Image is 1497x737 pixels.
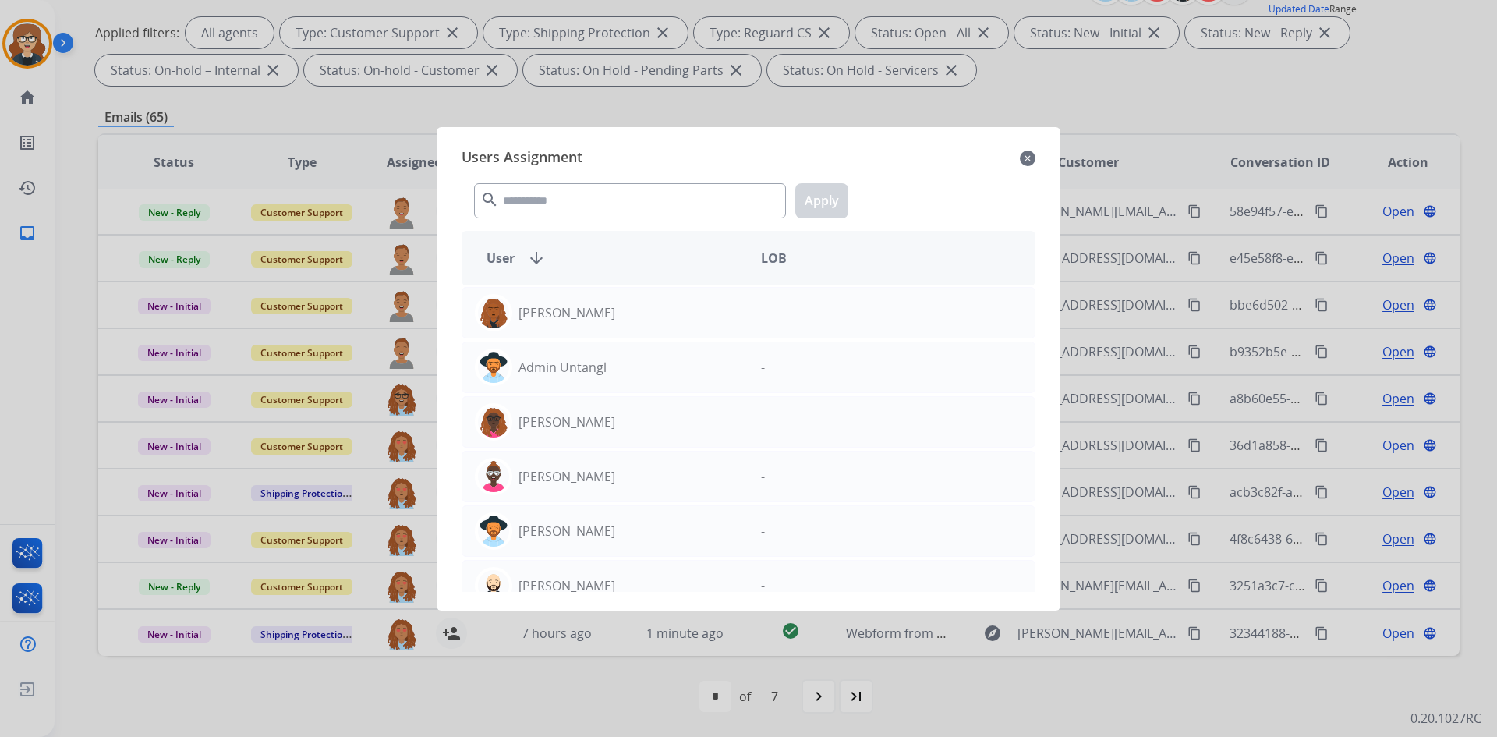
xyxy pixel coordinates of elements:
[518,413,615,431] p: [PERSON_NAME]
[761,303,765,322] p: -
[518,303,615,322] p: [PERSON_NAME]
[518,358,607,377] p: Admin Untangl
[761,522,765,540] p: -
[527,249,546,268] mat-icon: arrow_downward
[795,183,848,218] button: Apply
[462,146,582,171] span: Users Assignment
[761,358,765,377] p: -
[518,522,615,540] p: [PERSON_NAME]
[518,467,615,486] p: [PERSON_NAME]
[480,190,499,209] mat-icon: search
[761,249,787,268] span: LOB
[518,576,615,595] p: [PERSON_NAME]
[761,413,765,431] p: -
[1020,149,1035,168] mat-icon: close
[761,576,765,595] p: -
[761,467,765,486] p: -
[474,249,748,268] div: User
